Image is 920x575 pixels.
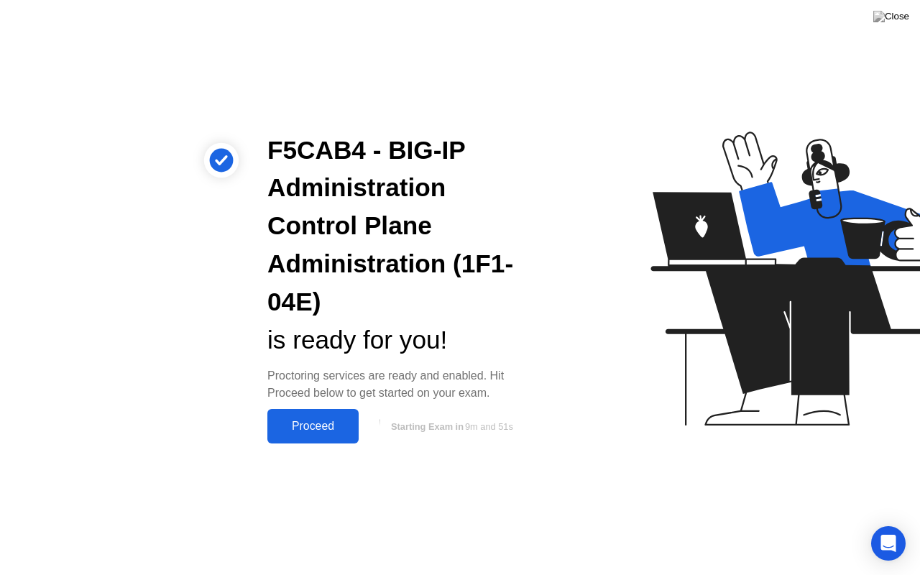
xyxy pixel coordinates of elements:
[465,421,513,432] span: 9m and 51s
[366,413,535,440] button: Starting Exam in9m and 51s
[871,526,906,561] div: Open Intercom Messenger
[267,132,535,321] div: F5CAB4 - BIG-IP Administration Control Plane Administration (1F1-04E)
[267,321,535,359] div: is ready for you!
[267,409,359,443] button: Proceed
[267,367,535,402] div: Proctoring services are ready and enabled. Hit Proceed below to get started on your exam.
[873,11,909,22] img: Close
[272,420,354,433] div: Proceed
